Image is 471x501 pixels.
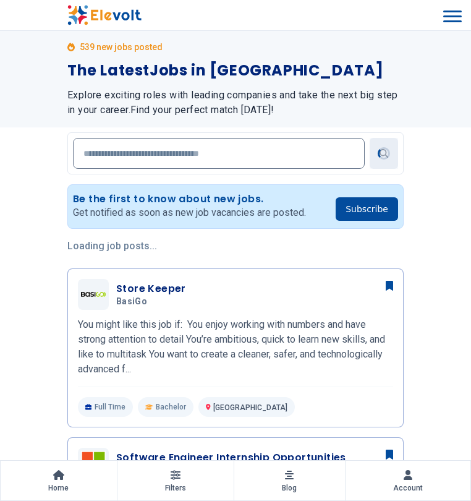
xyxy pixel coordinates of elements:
div: Loading... [375,145,392,162]
span: Account [393,483,423,493]
button: Filters [117,461,234,500]
h1: The Latest Jobs in [GEOGRAPHIC_DATA] [67,61,404,80]
h4: Be the first to know about new jobs. [73,193,306,205]
span: BasiGo [116,296,147,307]
p: Get notified as soon as new job vacancies are posted. [73,205,306,220]
button: Loading... [370,138,398,169]
span: Home [48,483,69,493]
span: Bachelor [156,402,186,412]
a: Account [346,461,471,500]
a: Blog [234,461,345,500]
span: Blog [282,483,297,493]
p: Loading job posts... [67,239,404,254]
button: Subscribe [336,197,398,221]
span: Filters [165,483,186,493]
img: Elevolt [67,5,142,25]
img: Microsoft [81,451,106,476]
p: Full Time [78,397,133,417]
p: 539 new jobs posted [80,41,163,53]
h2: Explore exciting roles with leading companies and take the next big step in your career. Find you... [67,88,404,118]
p: You might like this job if: You enjoy working with numbers and have strong attention to detail Yo... [78,317,393,377]
a: Home [1,461,117,500]
h3: Software Engineer Internship Opportunities [116,450,346,465]
span: [GEOGRAPHIC_DATA] [213,403,287,412]
img: BasiGo [81,292,106,297]
a: BasiGoStore KeeperBasiGoYou might like this job if: You enjoy working with numbers and have stron... [78,279,393,417]
h3: Store Keeper [116,281,186,296]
